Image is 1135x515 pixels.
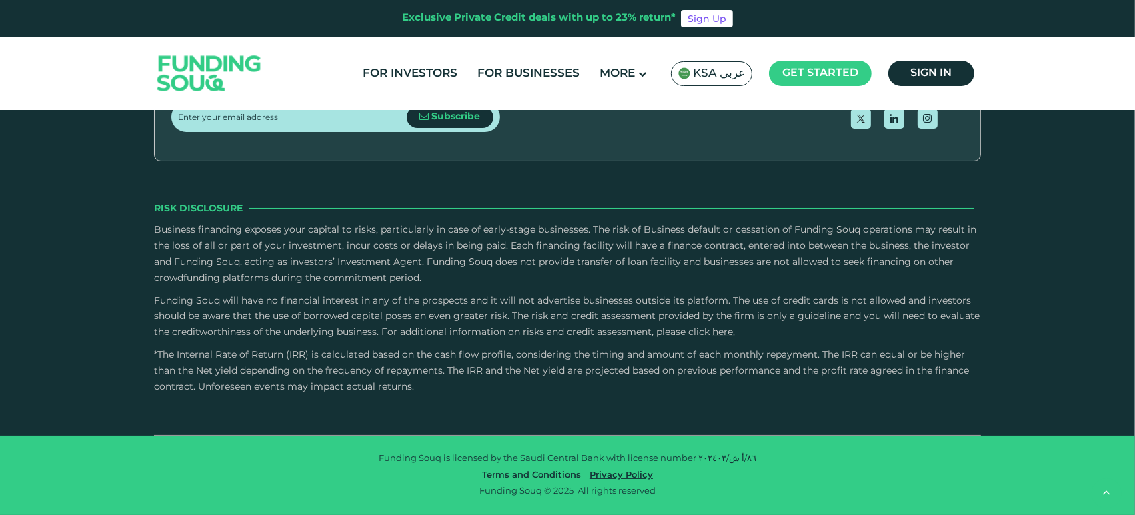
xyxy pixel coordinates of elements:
span: KSA عربي [693,66,745,81]
span: Risk Disclosure [154,201,243,216]
a: open Twitter [851,109,871,129]
a: here. [712,328,735,337]
a: Privacy Policy [586,471,656,480]
a: For Businesses [474,63,583,85]
span: 2025 [553,487,574,496]
span: Funding Souq will have no financial interest in any of the prospects and it will not advertise bu... [154,296,980,338]
span: Funding Souq © [479,487,551,496]
span: More [600,68,635,79]
button: Subscribe [407,107,493,128]
a: For Investors [359,63,461,85]
span: Subscribe [432,112,481,121]
img: SA Flag [678,67,690,79]
div: Exclusive Private Credit deals with up to 23% return* [402,11,676,26]
span: Get started [782,68,858,78]
img: twitter [857,115,865,123]
p: *The Internal Rate of Return (IRR) is calculated based on the cash flow profile, considering the ... [154,348,981,395]
a: Sign in [888,61,974,86]
a: open Linkedin [884,109,904,129]
a: Terms and Conditions [479,471,584,480]
img: Logo [144,40,275,107]
span: Sign in [911,68,952,78]
input: Enter your email address [178,102,407,132]
a: Sign Up [681,10,733,27]
button: back [1092,478,1122,508]
p: Business financing exposes your capital to risks, particularly in case of early-stage businesses.... [154,223,981,286]
p: Funding Souq is licensed by the Saudi Central Bank with license number ٨٦/أ ش/٢٠٢٤٠٣ [164,452,971,466]
span: All rights reserved [578,487,656,496]
a: open Instagram [918,109,938,129]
